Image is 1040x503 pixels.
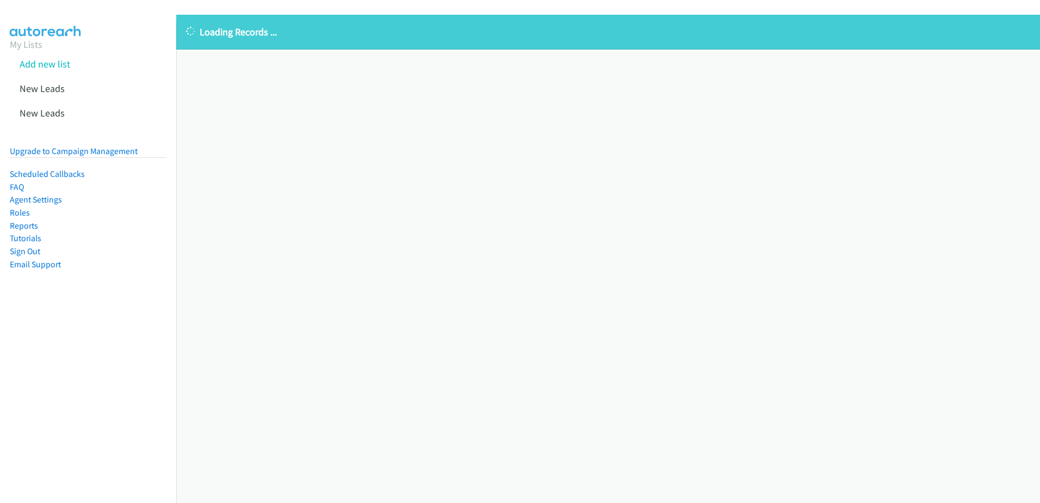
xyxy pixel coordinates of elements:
[10,182,24,192] a: FAQ
[10,246,40,256] a: Sign Out
[20,82,65,95] a: New Leads
[10,233,41,243] a: Tutorials
[186,24,1030,39] p: Loading Records ...
[10,194,62,205] a: Agent Settings
[10,220,38,231] a: Reports
[10,259,61,269] a: Email Support
[10,38,42,51] a: My Lists
[10,146,138,156] a: Upgrade to Campaign Management
[10,207,30,218] a: Roles
[10,169,85,179] a: Scheduled Callbacks
[20,107,65,119] a: New Leads
[20,58,70,70] a: Add new list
